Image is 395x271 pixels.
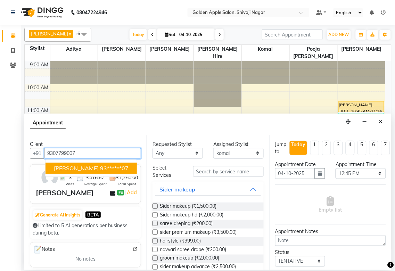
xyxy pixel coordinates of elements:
[336,161,386,168] div: Appointment Time
[319,196,342,214] span: Empty list
[29,61,50,68] div: 9:00 AM
[69,174,72,181] span: 3
[193,166,264,177] input: Search by service name
[146,45,194,54] span: [PERSON_NAME]
[357,141,367,155] li: 5
[262,29,323,40] input: Search Appointment
[117,190,124,196] span: ₹0
[334,141,343,155] li: 3
[160,229,237,237] span: sider premium makeup (₹3,500.00)
[30,141,141,148] div: Client
[26,84,50,91] div: 10:00 AM
[68,31,71,36] a: x
[36,188,93,198] div: [PERSON_NAME]
[322,141,331,155] li: 2
[369,141,378,155] li: 6
[30,148,44,159] button: +91
[25,45,50,52] div: Stylist
[275,161,326,168] div: Appointment Date
[376,116,386,127] button: Close
[33,210,82,220] button: Generate AI Insights
[381,141,390,155] li: 7
[50,45,98,54] span: Aditya
[76,3,107,22] b: 08047224946
[116,174,138,181] span: ₹1,250.00
[213,141,264,148] div: Assigned Stylist
[155,183,261,196] button: Sider makeup
[44,148,141,159] input: Search by Name/Mobile/Email/Code
[147,164,188,179] div: Select Services
[85,212,101,218] span: BETA
[275,168,315,179] input: yyyy-mm-dd
[118,181,136,187] span: Total Spent
[83,181,107,187] span: Average Spent
[66,181,74,187] span: Visits
[160,237,201,246] span: hairstyle (₹999.00)
[31,31,68,36] span: [PERSON_NAME]
[126,188,138,197] a: Add
[160,203,216,211] span: Sider makeup (₹1,500.00)
[242,45,289,54] span: komal
[177,30,212,40] input: 2025-10-04
[30,117,66,129] span: Appointment
[346,141,355,155] li: 4
[86,174,104,181] span: ₹416.67
[338,45,385,54] span: [PERSON_NAME]
[18,3,65,22] img: logo
[275,249,326,256] div: Status
[194,45,241,61] span: [PERSON_NAME] Hire
[153,141,203,148] div: Requested Stylist
[310,141,319,155] li: 1
[327,30,351,40] button: ADD NEW
[33,222,138,237] div: Limited to 5 AI generations per business during beta.
[159,185,195,194] div: Sider makeup
[124,188,138,197] span: |
[160,220,213,229] span: saree dreping (₹200.00)
[290,45,337,61] span: pooja [PERSON_NAME]
[75,31,85,36] span: +6
[130,29,147,40] span: Today
[75,256,96,263] span: No notes
[275,141,287,155] div: Jump to
[160,255,219,263] span: groom makeup (₹2,000.00)
[339,101,384,112] div: [PERSON_NAME], TK01, 10:45 AM-11:14 AM, Mens Hair Cut
[160,211,223,220] span: Sider makeup hd (₹2,000.00)
[291,141,306,148] div: Today
[33,245,55,254] span: Notes
[26,107,50,114] div: 11:00 AM
[329,32,349,37] span: ADD NEW
[163,32,177,37] span: Sat
[40,167,60,188] img: avatar
[54,165,99,172] span: [PERSON_NAME]
[275,228,386,235] div: Appointment Notes
[98,45,146,54] span: [PERSON_NAME]
[160,246,226,255] span: navvari saree drape (₹200.00)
